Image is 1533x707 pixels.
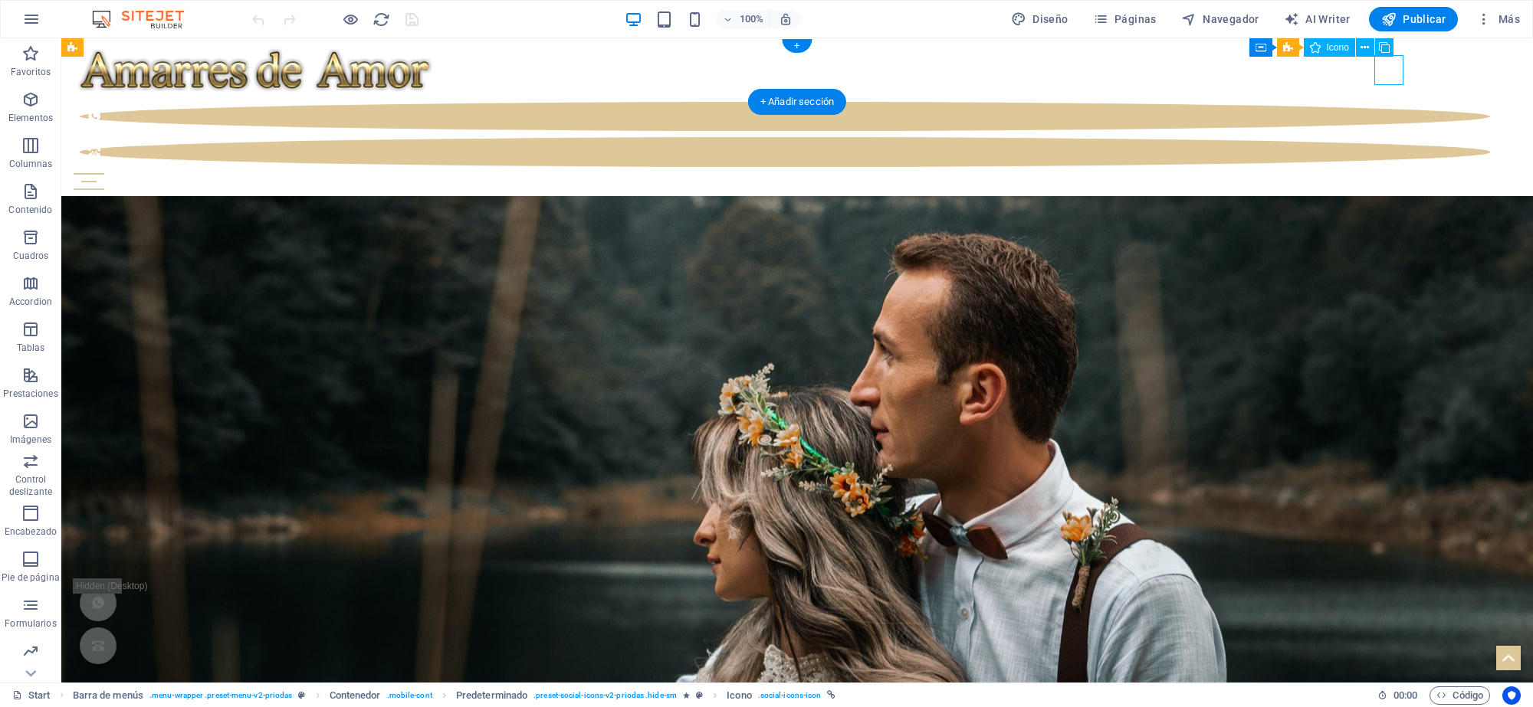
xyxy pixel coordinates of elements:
[11,66,51,78] p: Favoritos
[372,10,390,28] button: reload
[298,691,305,699] i: Este elemento es un preajuste personalizable
[73,686,836,705] nav: breadcrumb
[73,686,143,705] span: Haz clic para seleccionar y doble clic para editar
[1175,7,1265,31] button: Navegador
[1377,686,1418,705] h6: Tiempo de la sesión
[9,663,51,676] p: Marketing
[1005,7,1075,31] button: Diseño
[1087,7,1163,31] button: Páginas
[533,686,677,705] span: . preset-social-icons-v2-priodas .hide-sm
[13,250,49,262] p: Cuadros
[8,112,53,124] p: Elementos
[716,10,770,28] button: 100%
[1327,43,1349,52] span: Icono
[10,434,51,446] p: Imágenes
[9,296,52,308] p: Accordion
[683,691,690,699] i: El elemento contiene una animación
[2,571,59,584] p: Pie de página
[1404,689,1407,701] span: :
[1436,686,1483,705] span: Código
[373,11,390,28] i: Volver a cargar página
[727,686,751,705] span: Haz clic para seleccionar y doble clic para editar
[1430,686,1490,705] button: Código
[1381,11,1446,27] span: Publicar
[758,686,822,705] span: . social-icons-icon
[8,204,52,216] p: Contenido
[12,686,51,705] a: Haz clic para cancelar la selección y doble clic para abrir páginas
[1181,11,1259,27] span: Navegador
[696,691,703,699] i: Este elemento es un preajuste personalizable
[5,525,57,538] p: Encabezado
[739,10,763,28] h6: 100%
[17,342,45,354] p: Tablas
[1476,11,1520,27] span: Más
[456,686,527,705] span: Haz clic para seleccionar y doble clic para editar
[827,691,835,699] i: Este elemento está vinculado
[1502,686,1521,705] button: Usercentrics
[5,617,56,630] p: Formularios
[387,686,432,705] span: . mobile-cont
[3,388,57,400] p: Prestaciones
[149,686,292,705] span: . menu-wrapper .preset-menu-v2-priodas
[1369,7,1459,31] button: Publicar
[782,39,812,53] div: +
[1278,7,1357,31] button: AI Writer
[1005,7,1075,31] div: Diseño (Ctrl+Alt+Y)
[341,10,359,28] button: Haz clic para salir del modo de previsualización y seguir editando
[1093,11,1157,27] span: Páginas
[330,686,381,705] span: Haz clic para seleccionar y doble clic para editar
[9,158,53,170] p: Columnas
[1284,11,1351,27] span: AI Writer
[1011,11,1069,27] span: Diseño
[1470,7,1526,31] button: Más
[1393,686,1417,705] span: 00 00
[748,89,846,115] div: + Añadir sección
[88,10,203,28] img: Editor Logo
[779,12,793,26] i: Al redimensionar, ajustar el nivel de zoom automáticamente para ajustarse al dispositivo elegido.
